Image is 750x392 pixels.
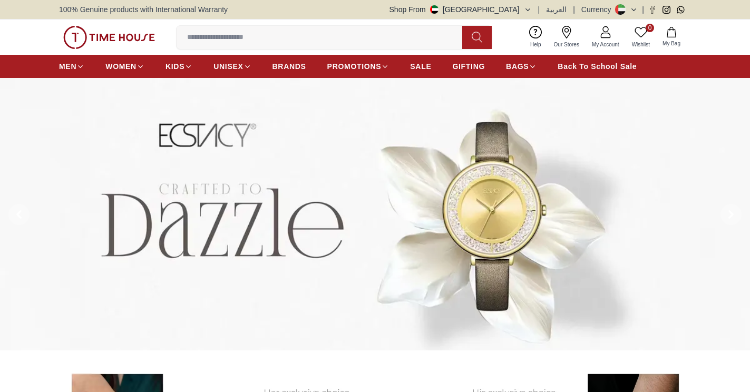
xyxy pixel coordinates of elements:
span: UNISEX [213,61,243,72]
span: MEN [59,61,76,72]
a: GIFTING [452,57,485,76]
a: Our Stores [548,24,586,51]
a: Whatsapp [677,6,685,14]
span: PROMOTIONS [327,61,382,72]
span: GIFTING [452,61,485,72]
a: Help [524,24,548,51]
a: Instagram [663,6,670,14]
span: KIDS [165,61,184,72]
span: Back To School Sale [558,61,637,72]
a: MEN [59,57,84,76]
span: Wishlist [628,41,654,48]
span: | [573,4,575,15]
div: Currency [581,4,616,15]
span: SALE [410,61,431,72]
button: My Bag [656,25,687,50]
a: WOMEN [105,57,144,76]
a: 0Wishlist [626,24,656,51]
a: BRANDS [272,57,306,76]
button: العربية [546,4,567,15]
a: Back To School Sale [558,57,637,76]
span: 100% Genuine products with International Warranty [59,4,228,15]
a: SALE [410,57,431,76]
span: Our Stores [550,41,583,48]
span: BAGS [506,61,529,72]
span: Help [526,41,546,48]
span: BRANDS [272,61,306,72]
span: 0 [646,24,654,32]
a: PROMOTIONS [327,57,389,76]
span: | [538,4,540,15]
a: UNISEX [213,57,251,76]
span: WOMEN [105,61,137,72]
span: My Account [588,41,624,48]
a: KIDS [165,57,192,76]
button: Shop From[GEOGRAPHIC_DATA] [389,4,532,15]
span: | [642,4,644,15]
a: Facebook [648,6,656,14]
a: BAGS [506,57,537,76]
span: My Bag [658,40,685,47]
img: United Arab Emirates [430,5,439,14]
img: ... [63,26,155,49]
